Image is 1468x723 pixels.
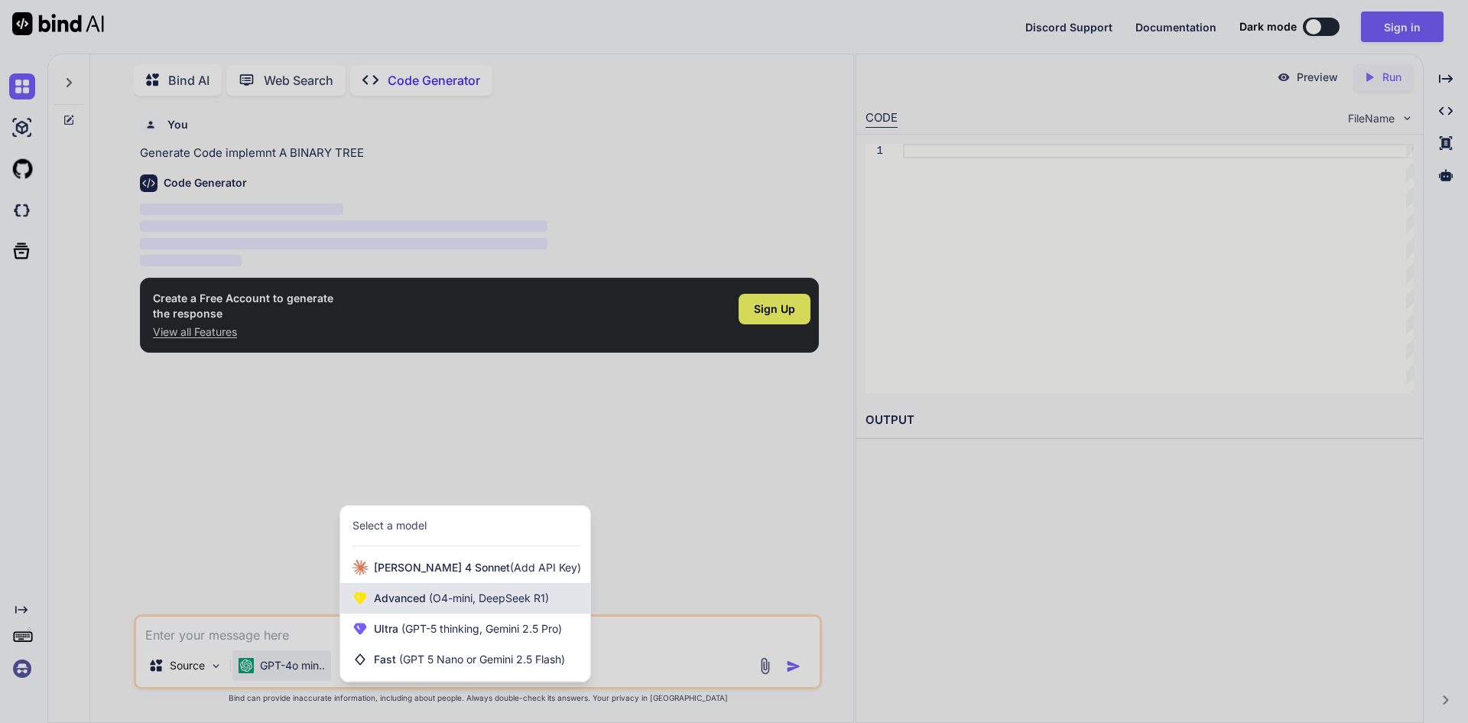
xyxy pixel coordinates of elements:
span: [PERSON_NAME] 4 Sonnet [374,560,581,575]
span: Fast [374,652,565,667]
span: (O4-mini, DeepSeek R1) [426,591,549,604]
span: (GPT 5 Nano or Gemini 2.5 Flash) [399,653,565,666]
span: Ultra [374,621,562,637]
span: Advanced [374,591,549,606]
div: Select a model [352,518,427,533]
span: (GPT-5 thinking, Gemini 2.5 Pro) [398,622,562,635]
span: (Add API Key) [510,561,581,574]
